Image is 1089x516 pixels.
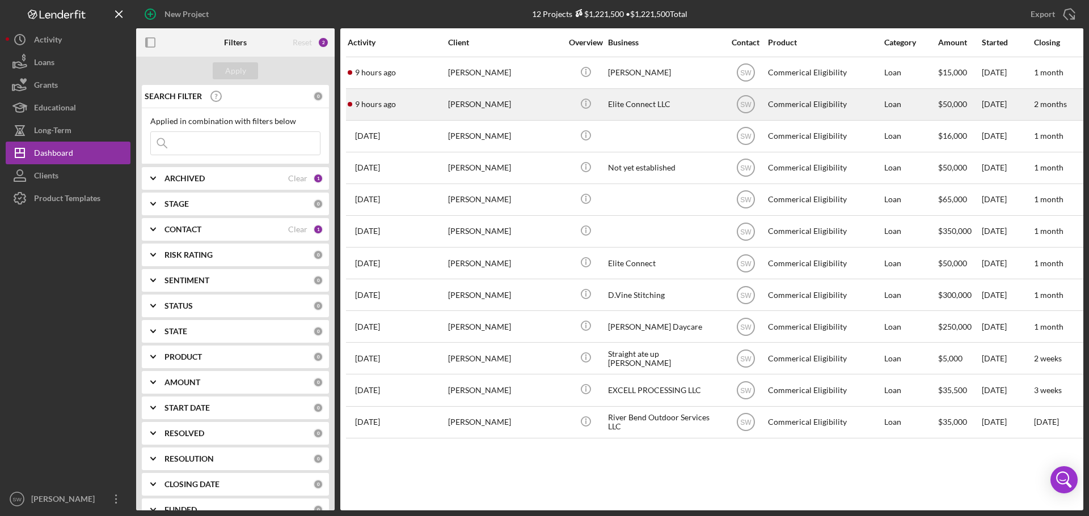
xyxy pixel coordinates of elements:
div: Loan [884,121,937,151]
div: Loans [34,51,54,76]
span: $35,500 [938,385,967,395]
div: Loan [884,375,937,405]
time: [DATE] [1034,417,1059,427]
a: Educational [6,96,130,119]
time: 2 months [1034,99,1067,109]
div: Commerical Eligibility [768,343,881,373]
div: [DATE] [982,375,1033,405]
text: SW [740,101,752,109]
b: STATUS [164,301,193,310]
time: 3 weeks [1034,385,1062,395]
div: Loan [884,216,937,246]
span: $350,000 [938,226,972,236]
div: 0 [313,377,323,387]
div: 0 [313,428,323,438]
div: [PERSON_NAME] [448,153,562,183]
time: 2025-10-01 04:40 [355,100,396,109]
time: 1 month [1034,290,1063,300]
time: 1 month [1034,131,1063,140]
time: 2 weeks [1034,353,1062,363]
div: Loan [884,58,937,88]
div: [PERSON_NAME] [448,407,562,437]
div: Clear [288,225,307,234]
b: FUNDED [164,505,197,514]
time: 2025-09-18 19:52 [355,227,380,236]
a: Dashboard [6,142,130,164]
button: Loans [6,51,130,74]
time: 1 month [1034,226,1063,236]
span: $15,000 [938,67,967,77]
text: SW [12,496,22,502]
text: SW [740,133,752,140]
div: Commerical Eligibility [768,280,881,310]
div: [PERSON_NAME] [448,58,562,88]
button: Product Templates [6,187,130,210]
b: CONTACT [164,225,201,234]
div: Contact [724,38,767,47]
time: 2025-09-09 16:48 [355,386,380,395]
div: $1,221,500 [572,9,624,19]
div: Loan [884,343,937,373]
b: CLOSING DATE [164,480,220,489]
div: Commerical Eligibility [768,248,881,278]
b: STATE [164,327,187,336]
div: Open Intercom Messenger [1050,466,1078,493]
div: [DATE] [982,248,1033,278]
button: SW[PERSON_NAME] [6,488,130,510]
div: 0 [313,275,323,285]
div: 0 [313,403,323,413]
span: $300,000 [938,290,972,300]
span: $35,000 [938,417,967,427]
div: Apply [225,62,246,79]
span: $5,000 [938,353,963,363]
div: 0 [313,199,323,209]
text: SW [740,196,752,204]
div: Commerical Eligibility [768,216,881,246]
div: [PERSON_NAME] [448,280,562,310]
div: [PERSON_NAME] [448,343,562,373]
div: [PERSON_NAME] [448,312,562,342]
div: Loan [884,312,937,342]
div: Export [1031,3,1055,25]
time: 1 month [1034,322,1063,331]
div: [DATE] [982,216,1033,246]
b: RESOLUTION [164,454,214,463]
time: 2025-09-18 05:12 [355,259,380,268]
button: Long-Term [6,119,130,142]
div: 1 [313,224,323,234]
div: [PERSON_NAME] [448,375,562,405]
a: Clients [6,164,130,187]
button: Apply [213,62,258,79]
div: Activity [348,38,447,47]
div: Commerical Eligibility [768,312,881,342]
div: [DATE] [982,185,1033,215]
text: SW [740,69,752,77]
div: Loan [884,185,937,215]
div: New Project [164,3,209,25]
div: [DATE] [982,58,1033,88]
div: Commerical Eligibility [768,375,881,405]
div: Loan [884,407,937,437]
div: [PERSON_NAME] [448,89,562,120]
div: [PERSON_NAME] [448,248,562,278]
div: 0 [313,505,323,515]
div: Grants [34,74,58,99]
b: PRODUCT [164,352,202,361]
div: 0 [313,301,323,311]
div: 0 [313,250,323,260]
div: Commerical Eligibility [768,121,881,151]
div: 12 Projects • $1,221,500 Total [532,9,687,19]
button: Activity [6,28,130,51]
div: Clients [34,164,58,190]
b: Filters [224,38,247,47]
div: Activity [34,28,62,54]
div: [DATE] [982,153,1033,183]
button: New Project [136,3,220,25]
div: Commerical Eligibility [768,407,881,437]
b: ARCHIVED [164,174,205,183]
time: 1 month [1034,67,1063,77]
div: Amount [938,38,981,47]
b: RESOLVED [164,429,204,438]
